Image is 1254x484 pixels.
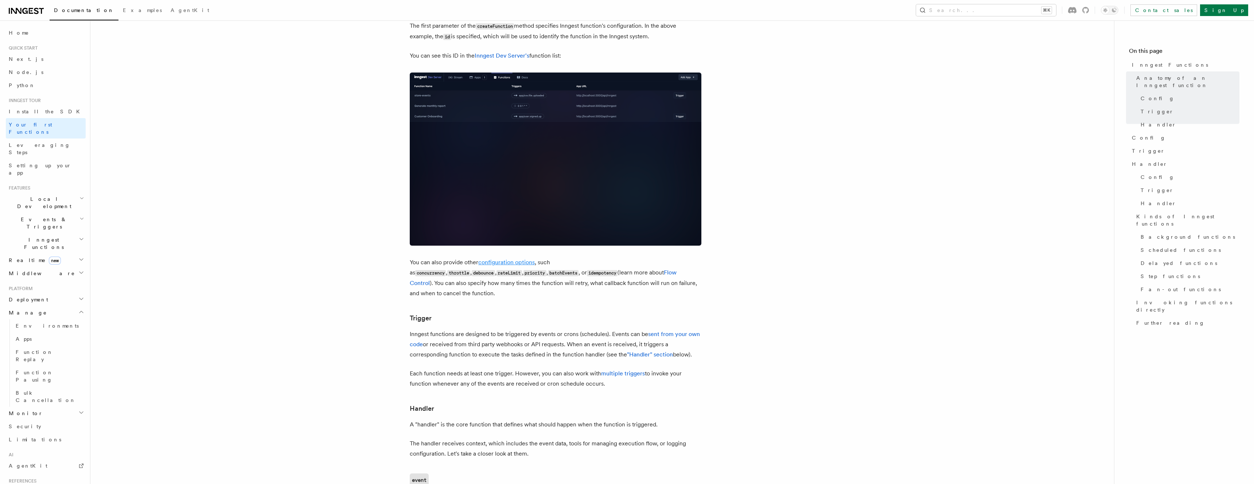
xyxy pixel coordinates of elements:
a: Kinds of Inngest functions [1133,210,1239,230]
span: Scheduled functions [1141,246,1221,254]
a: Function Replay [13,346,86,366]
code: concurrency [415,270,446,276]
a: AgentKit [166,2,214,20]
p: Each function needs at least one trigger. However, you can also work with to invoke your function... [410,368,701,389]
a: Handler [1129,157,1239,171]
span: Step functions [1141,273,1200,280]
span: Config [1141,95,1175,102]
span: Node.js [9,69,43,75]
a: Anatomy of an Inngest function [1133,71,1239,92]
button: Inngest Functions [6,233,86,254]
a: Environments [13,319,86,332]
span: Security [9,423,41,429]
span: Apps [16,336,32,342]
span: Realtime [6,257,61,264]
a: Documentation [50,2,118,20]
span: Examples [123,7,162,13]
a: Further reading [1133,316,1239,329]
span: Quick start [6,45,38,51]
code: createFunction [476,23,514,30]
a: Python [6,79,86,92]
span: Bulk Cancellation [16,390,76,403]
code: id [443,34,451,40]
a: Delayed functions [1138,257,1239,270]
a: Step functions [1138,270,1239,283]
span: Handler [1141,200,1176,207]
button: Manage [6,306,86,319]
span: Deployment [6,296,48,303]
span: Inngest Functions [6,236,79,251]
button: Deployment [6,293,86,306]
span: Local Development [6,195,79,210]
div: Manage [6,319,86,407]
a: Install the SDK [6,105,86,118]
code: batchEvents [548,270,579,276]
span: Home [9,29,29,36]
span: AgentKit [171,7,209,13]
a: Examples [118,2,166,20]
a: Apps [13,332,86,346]
span: Middleware [6,270,75,277]
span: Further reading [1136,319,1205,327]
span: new [49,257,61,265]
span: Function Pausing [16,370,53,383]
a: Inngest Functions [1129,58,1239,71]
a: Leveraging Steps [6,138,86,159]
code: idempotency [587,270,618,276]
a: "Handler" section [627,351,673,358]
a: Config [1138,92,1239,105]
span: Leveraging Steps [9,142,70,155]
span: Install the SDK [9,109,84,114]
a: Limitations [6,433,86,446]
p: You can see this ID in the function list: [410,51,701,61]
button: Search...⌘K [916,4,1056,16]
p: The first parameter of the method specifies Inngest function's configuration. In the above exampl... [410,21,701,42]
a: Setting up your app [6,159,86,179]
img: Screenshot of the Inngest Dev Server interface showing three functions listed under the 'Function... [410,73,701,246]
a: Config [1138,171,1239,184]
button: Realtimenew [6,254,86,267]
button: Toggle dark mode [1101,6,1118,15]
a: Fan-out functions [1138,283,1239,296]
span: Next.js [9,56,43,62]
span: Environments [16,323,79,329]
a: configuration options [478,259,535,266]
code: debounce [472,270,495,276]
a: Background functions [1138,230,1239,243]
a: Your first Functions [6,118,86,138]
button: Events & Triggers [6,213,86,233]
a: Handler [410,403,434,414]
p: Inngest functions are designed to be triggered by events or crons (schedules). Events can be or r... [410,329,701,360]
code: throttle [447,270,470,276]
a: Trigger [1138,184,1239,197]
span: Handler [1141,121,1176,128]
a: Inngest Dev Server's [475,52,529,59]
a: sent from your own code [410,331,700,348]
span: Manage [6,309,47,316]
code: priority [523,270,546,276]
span: Trigger [1141,187,1174,194]
a: Security [6,420,86,433]
span: Background functions [1141,233,1235,241]
a: Function Pausing [13,366,86,386]
span: Trigger [1132,147,1165,155]
a: multiple triggers [601,370,645,377]
span: Monitor [6,410,43,417]
span: Function Replay [16,349,53,362]
a: Node.js [6,66,86,79]
a: Trigger [1129,144,1239,157]
a: Handler [1138,118,1239,131]
span: References [6,478,36,484]
span: Setting up your app [9,163,71,176]
span: Config [1132,134,1166,141]
span: AgentKit [9,463,47,469]
span: Inngest Functions [1132,61,1208,69]
span: AI [6,452,13,458]
button: Local Development [6,192,86,213]
span: Your first Functions [9,122,52,135]
a: Trigger [1138,105,1239,118]
a: Trigger [410,313,432,323]
span: Invoking functions directly [1136,299,1239,313]
span: Fan-out functions [1141,286,1221,293]
a: Next.js [6,52,86,66]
